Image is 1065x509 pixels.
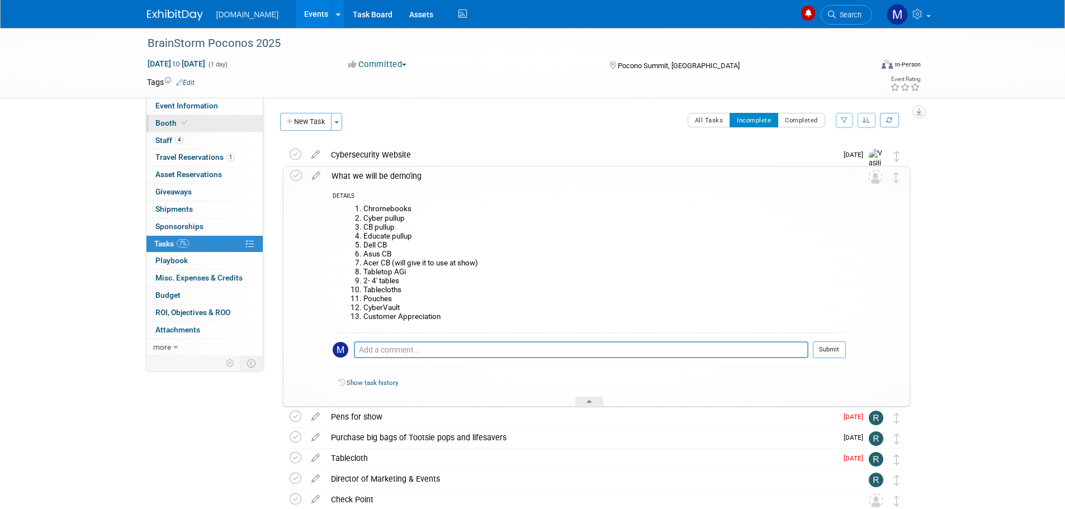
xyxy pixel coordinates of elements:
[869,452,883,467] img: Rachelle Menzella
[325,145,837,164] div: Cybersecurity Website
[280,113,332,131] button: New Task
[155,153,235,161] span: Travel Reservations
[894,496,900,506] i: Move task
[177,239,189,248] span: 7%
[155,222,203,231] span: Sponsorships
[221,356,240,370] td: Personalize Event Tab Strip
[844,413,869,421] span: [DATE]
[240,356,263,370] td: Toggle Event Tabs
[146,253,263,269] a: Playbook
[894,151,900,161] i: Move task
[146,167,263,183] a: Asset Reservations
[306,150,325,160] a: edit
[894,454,900,465] i: Move task
[155,308,230,317] span: ROI, Objectives & ROO
[894,60,921,69] div: In-Person
[226,153,235,161] span: 1
[146,149,263,166] a: Travel Reservations1
[363,204,846,213] li: Chromebooks
[306,474,325,484] a: edit
[363,294,846,303] li: Pouches
[155,118,190,127] span: Booth
[146,115,263,132] a: Booth
[146,339,263,356] a: more
[821,5,872,25] a: Search
[869,473,883,487] img: Rachelle Menzella
[813,341,846,358] button: Submit
[144,34,855,54] div: BrainStorm Poconos 2025
[882,60,893,69] img: Format-Inperson.png
[325,469,846,488] div: Director of Marketing & Events
[155,291,181,299] span: Budget
[363,277,846,286] li: 2- 4' tables
[306,494,325,505] a: edit
[363,241,846,250] li: Dell CB
[618,61,740,70] span: Pocono Summit, [GEOGRAPHIC_DATA]
[207,61,228,68] span: (1 day)
[869,493,883,508] img: Unassigned
[147,77,195,88] td: Tags
[306,171,326,181] a: edit
[880,113,899,127] a: Refresh
[176,79,195,87] a: Edit
[844,454,869,462] span: [DATE]
[363,232,846,241] li: Educate pullup
[844,151,869,159] span: [DATE]
[363,268,846,277] li: Tabletop AGi
[171,59,182,68] span: to
[154,239,189,248] span: Tasks
[844,434,869,441] span: [DATE]
[182,120,187,126] i: Booth reservation complete
[306,453,325,463] a: edit
[153,342,171,351] span: more
[306,432,325,443] a: edit
[155,170,222,179] span: Asset Reservations
[344,59,411,70] button: Committed
[146,98,263,115] a: Event Information
[869,431,883,446] img: Rachelle Menzella
[146,132,263,149] a: Staff4
[175,136,183,144] span: 4
[333,192,846,202] div: DETAILS
[146,305,263,321] a: ROI, Objectives & ROO
[363,303,846,312] li: CyberVault
[146,270,263,287] a: Misc. Expenses & Credits
[146,236,263,253] a: Tasks7%
[890,77,920,82] div: Event Rating
[869,149,886,198] img: Vasili Karalewich
[216,10,279,19] span: [DOMAIN_NAME]
[730,113,778,127] button: Incomplete
[155,325,200,334] span: Attachments
[894,475,900,486] i: Move task
[347,379,398,387] a: Show task history
[146,322,263,339] a: Attachments
[326,167,846,185] div: What we will be demo'ing
[146,218,263,235] a: Sponsorships
[806,58,921,75] div: Event Format
[868,170,883,184] img: Unassigned
[147,9,203,21] img: ExhibitDay
[363,223,846,232] li: CB pullup
[836,11,862,19] span: Search
[325,449,837,468] div: Tablecloth
[155,136,183,145] span: Staff
[146,287,263,304] a: Budget
[363,250,846,259] li: Asus CB
[887,4,908,25] img: Mark Menzella
[147,59,206,69] span: [DATE] [DATE]
[325,428,837,447] div: Purchase big bags of Tootsie pops and lifesavers
[869,411,883,425] img: Rachelle Menzella
[363,214,846,223] li: Cyber pullup
[894,434,900,444] i: Move task
[894,413,900,424] i: Move task
[893,172,899,183] i: Move task
[325,490,846,509] div: Check Point
[155,187,192,196] span: Giveaways
[155,204,193,213] span: Shipments
[146,201,263,218] a: Shipments
[363,286,846,294] li: Tablecloths
[778,113,825,127] button: Completed
[155,256,188,265] span: Playbook
[155,101,218,110] span: Event Information
[688,113,731,127] button: All Tasks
